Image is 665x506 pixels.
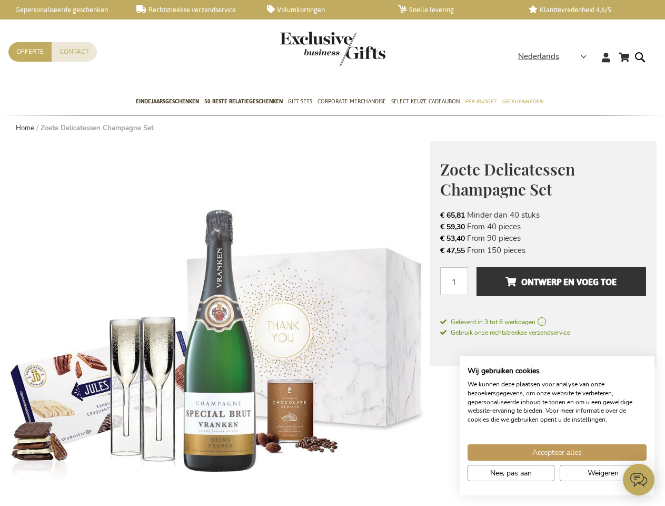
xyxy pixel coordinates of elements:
a: store logo [280,32,333,66]
a: Rechtstreekse verzendservice [136,5,251,14]
span: Accepteer alles [532,447,582,458]
button: Ontwerp en voeg toe [477,267,646,296]
input: Aantal [440,267,468,295]
span: Gift Sets [288,96,312,107]
button: Accepteer alle cookies [468,444,647,461]
a: Klanttevredenheid 4,6/5 [529,5,643,14]
a: Volumkortingen [267,5,381,14]
span: Nee, pas aan [490,468,532,479]
a: Offerte [8,42,52,62]
span: Zoete Delicatessen Champagne Set [440,159,575,200]
button: Alle cookies weigeren [560,465,647,481]
span: € 59,30 [440,222,465,232]
button: Pas cookie voorkeuren aan [468,465,554,481]
img: Exclusive Business gifts logo [280,32,385,66]
li: From 40 pieces [440,221,646,232]
li: Minder dan 40 stuks [440,209,646,221]
li: From 150 pieces [440,245,646,256]
li: From 90 pieces [440,232,646,244]
p: We kunnen deze plaatsen voor analyse van onze bezoekersgegevens, om onze website te verbeteren, g... [468,380,647,424]
span: € 47,55 [440,246,465,256]
span: Nederlands [518,51,559,63]
span: Ontwerp en voeg toe [505,274,617,290]
h2: Wij gebruiken cookies [468,366,647,376]
span: 50 beste relatiegeschenken [204,96,283,107]
span: € 65,81 [440,210,465,220]
a: Gebruik onze rechtstreekse verzendservice [440,327,570,337]
span: Corporate Merchandise [317,96,386,107]
span: Weigeren [588,468,619,479]
span: Eindejaarsgeschenken [136,96,199,107]
a: Home [16,123,34,133]
a: Contact [52,42,97,62]
a: Snelle levering [398,5,512,14]
span: € 53,40 [440,233,465,244]
span: Gebruik onze rechtstreekse verzendservice [440,328,570,337]
div: Nederlands [518,51,593,63]
strong: Zoete Delicatessen Champagne Set [41,123,154,133]
a: Gepersonaliseerde geschenken [5,5,120,14]
a: Geleverd in 3 tot 6 werkdagen [440,317,646,327]
span: Gelegenheden [502,96,543,107]
span: Per Budget [465,96,497,107]
iframe: belco-activator-frame [623,464,654,495]
span: Select Keuze Cadeaubon [391,96,460,107]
